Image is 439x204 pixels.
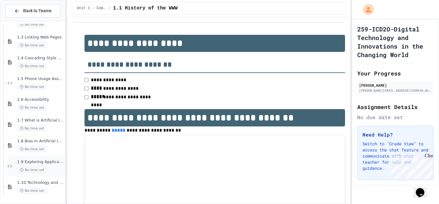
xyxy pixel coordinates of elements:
span: 1.7 What is Artificial Intelligence (AI) [17,118,64,123]
h2: Assignment Details [357,103,434,111]
span: No time set [17,22,47,27]
div: [PERSON_NAME] [359,82,432,88]
iframe: chat widget [388,153,433,179]
h1: 259-ICD2O-Digital Technology and Innovations in the Changing World [357,25,434,59]
span: No time set [17,167,47,173]
iframe: chat widget [413,180,433,198]
div: [PERSON_NAME][EMAIL_ADDRESS][DOMAIN_NAME] [359,88,432,93]
span: Back to Teams [23,8,52,14]
div: No due date set [357,114,434,121]
span: 1.9 Exploring Applications, Careers, and Connections in the Digital World [17,159,64,165]
span: Unit 1 - Computational Thinking and Making Connections [77,6,106,11]
span: 1.4 Cascading Style Sheets [17,56,64,61]
span: 1.8 Bias in Artificial Intelligence [17,139,64,144]
span: 1.5 Phone Usage Assignment [17,76,64,82]
span: No time set [17,146,47,152]
span: No time set [17,42,47,48]
h2: Your Progress [357,69,434,78]
span: 1.6 Accessibility [17,97,64,102]
span: No time set [17,105,47,111]
span: / [109,6,111,11]
span: 1.1 History of the WWW [113,5,178,12]
span: No time set [17,126,47,131]
button: Back to Teams [5,4,60,17]
div: My Account [357,2,376,16]
span: 1.3 Linking Web Pages [17,35,64,40]
span: 1.10 Technology and the Environment [17,180,64,185]
span: No time set [17,63,47,69]
div: Chat with us now!Close [2,2,42,39]
h3: Need Help? [362,131,428,138]
span: No time set [17,188,47,194]
span: No time set [17,84,47,90]
p: Switch to "Grade View" to access the chat feature and communicate with your teacher for help and ... [362,141,428,171]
